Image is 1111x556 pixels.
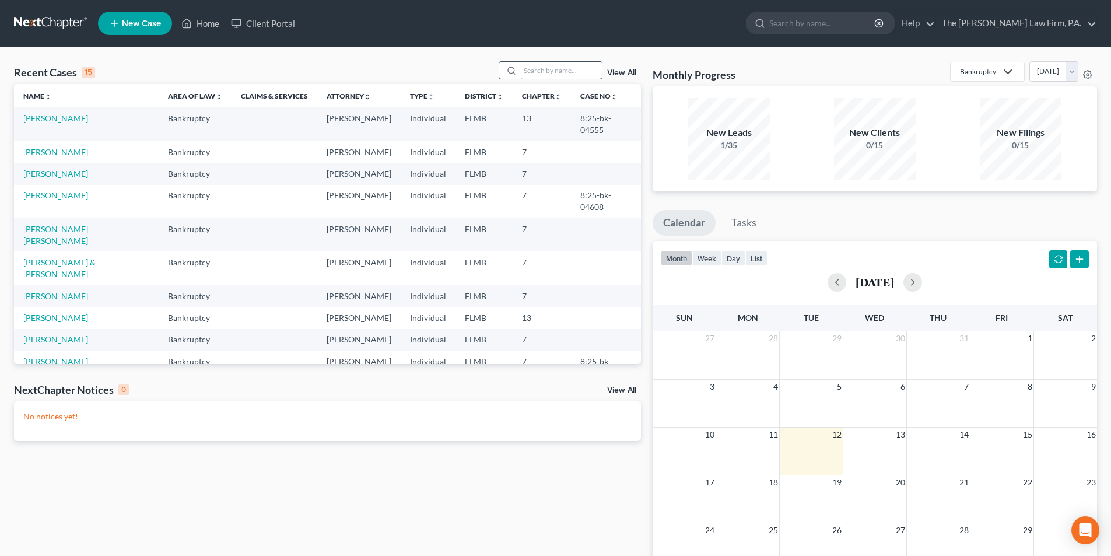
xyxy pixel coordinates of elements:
button: month [661,250,692,266]
i: unfold_more [364,93,371,100]
td: FLMB [455,141,513,163]
input: Search by name... [520,62,602,79]
td: [PERSON_NAME] [317,307,401,328]
span: 21 [958,475,970,489]
a: [PERSON_NAME] [23,113,88,123]
span: 23 [1085,475,1097,489]
span: New Case [122,19,161,28]
div: New Filings [980,126,1061,139]
td: Individual [401,218,455,251]
a: [PERSON_NAME] & [PERSON_NAME] [23,257,96,279]
td: 13 [513,107,571,141]
span: 24 [704,523,716,537]
p: No notices yet! [23,411,632,422]
span: 26 [831,523,843,537]
td: [PERSON_NAME] [317,141,401,163]
a: [PERSON_NAME] [23,190,88,200]
a: Area of Lawunfold_more [168,92,222,100]
td: 13 [513,307,571,328]
td: 8:25-bk-04555 [571,107,641,141]
td: [PERSON_NAME] [317,107,401,141]
span: 3 [709,380,716,394]
a: Home [176,13,225,34]
td: Bankruptcy [159,251,232,285]
td: Individual [401,141,455,163]
td: Individual [401,329,455,351]
td: 7 [513,163,571,184]
span: 28 [958,523,970,537]
span: 6 [899,380,906,394]
td: 7 [513,285,571,307]
td: FLMB [455,251,513,285]
td: FLMB [455,307,513,328]
span: Fri [996,313,1008,323]
span: 13 [895,428,906,442]
span: Wed [865,313,884,323]
td: FLMB [455,329,513,351]
td: FLMB [455,185,513,218]
a: [PERSON_NAME] [23,334,88,344]
td: 7 [513,329,571,351]
div: New Clients [834,126,916,139]
span: 15 [1022,428,1033,442]
span: 29 [831,331,843,345]
i: unfold_more [427,93,434,100]
a: [PERSON_NAME] [23,291,88,301]
span: 9 [1090,380,1097,394]
td: Bankruptcy [159,218,232,251]
div: 0 [118,384,129,395]
i: unfold_more [44,93,51,100]
a: View All [607,69,636,77]
span: 7 [963,380,970,394]
a: Case Nounfold_more [580,92,618,100]
td: Individual [401,307,455,328]
a: Typeunfold_more [410,92,434,100]
a: Chapterunfold_more [522,92,562,100]
span: 12 [831,428,843,442]
td: Bankruptcy [159,185,232,218]
td: [PERSON_NAME] [317,351,401,384]
span: 22 [1022,475,1033,489]
span: Sun [676,313,693,323]
a: [PERSON_NAME] [23,169,88,179]
div: 0/15 [980,139,1061,151]
div: Open Intercom Messenger [1071,516,1099,544]
td: Individual [401,185,455,218]
span: 11 [767,428,779,442]
td: 7 [513,218,571,251]
button: week [692,250,721,266]
td: 8:25-bk-01956 [571,351,641,384]
td: Bankruptcy [159,329,232,351]
td: Individual [401,163,455,184]
a: [PERSON_NAME] [23,313,88,323]
span: 31 [958,331,970,345]
span: 19 [831,475,843,489]
i: unfold_more [555,93,562,100]
a: Attorneyunfold_more [327,92,371,100]
div: 1/35 [688,139,770,151]
td: Bankruptcy [159,141,232,163]
td: FLMB [455,107,513,141]
span: 30 [895,331,906,345]
a: [PERSON_NAME] [23,356,88,366]
td: 7 [513,141,571,163]
td: Bankruptcy [159,307,232,328]
span: 16 [1085,428,1097,442]
span: 27 [704,331,716,345]
span: 2 [1090,331,1097,345]
span: Sat [1058,313,1073,323]
td: [PERSON_NAME] [317,251,401,285]
button: day [721,250,745,266]
span: 29 [1022,523,1033,537]
span: 4 [772,380,779,394]
div: NextChapter Notices [14,383,129,397]
td: [PERSON_NAME] [317,185,401,218]
td: Individual [401,351,455,384]
td: [PERSON_NAME] [317,285,401,307]
span: 14 [958,428,970,442]
td: [PERSON_NAME] [317,218,401,251]
h2: [DATE] [856,276,894,288]
a: The [PERSON_NAME] Law Firm, P.A. [936,13,1096,34]
td: Bankruptcy [159,163,232,184]
button: list [745,250,767,266]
